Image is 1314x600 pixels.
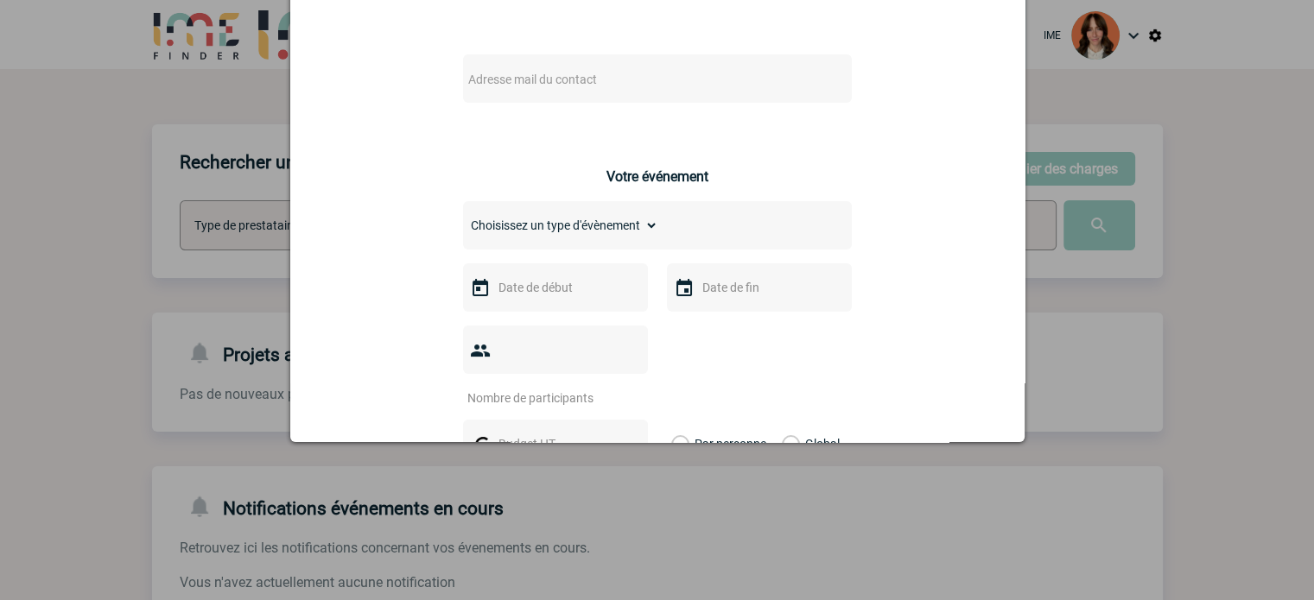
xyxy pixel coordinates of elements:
[463,387,625,409] input: Nombre de participants
[782,420,793,468] label: Global
[468,73,597,86] span: Adresse mail du contact
[698,276,817,299] input: Date de fin
[494,276,613,299] input: Date de début
[671,420,690,468] label: Par personne
[606,168,708,185] h3: Votre événement
[494,433,613,455] input: Budget HT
